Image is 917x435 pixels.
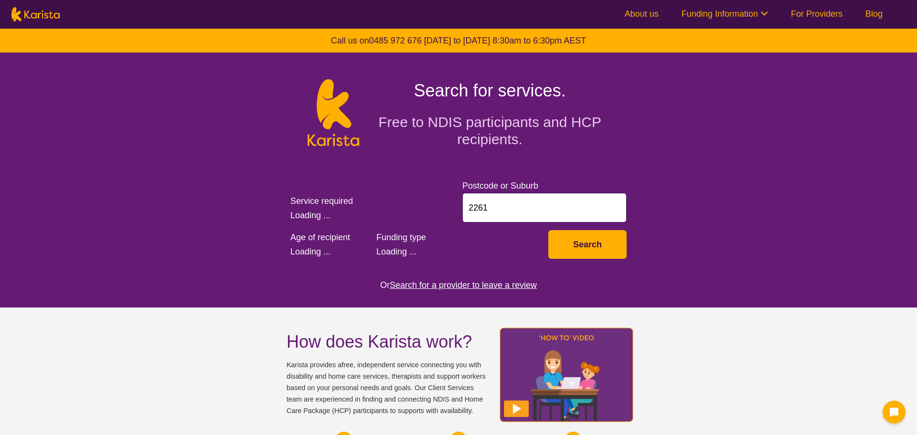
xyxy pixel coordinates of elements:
a: Funding Information [682,9,768,19]
a: For Providers [791,9,842,19]
img: Karista logo [308,79,359,146]
div: Loading ... [290,208,455,223]
h2: Free to NDIS participants and HCP recipients. [371,114,609,148]
label: Age of recipient [290,233,350,242]
h1: How does Karista work? [287,330,487,353]
img: Karista logo [11,7,60,21]
input: Type [462,193,627,223]
label: Funding type [376,233,426,242]
label: Postcode or Suburb [462,181,538,191]
a: Blog [865,9,883,19]
div: Loading ... [290,244,369,259]
div: Loading ... [376,244,541,259]
label: Service required [290,196,353,206]
img: Karista video [497,325,636,425]
b: free [341,361,353,369]
a: 0485 972 676 [369,36,422,45]
h1: Search for services. [371,79,609,102]
span: Or [380,278,390,292]
span: Karista provides a , independent service connecting you with disability and home care services, t... [287,359,487,416]
button: Search [548,230,627,259]
a: About us [625,9,659,19]
button: Search for a provider to leave a review [390,278,537,292]
b: Call us on [DATE] to [DATE] 8:30am to 6:30pm AEST [331,36,586,45]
